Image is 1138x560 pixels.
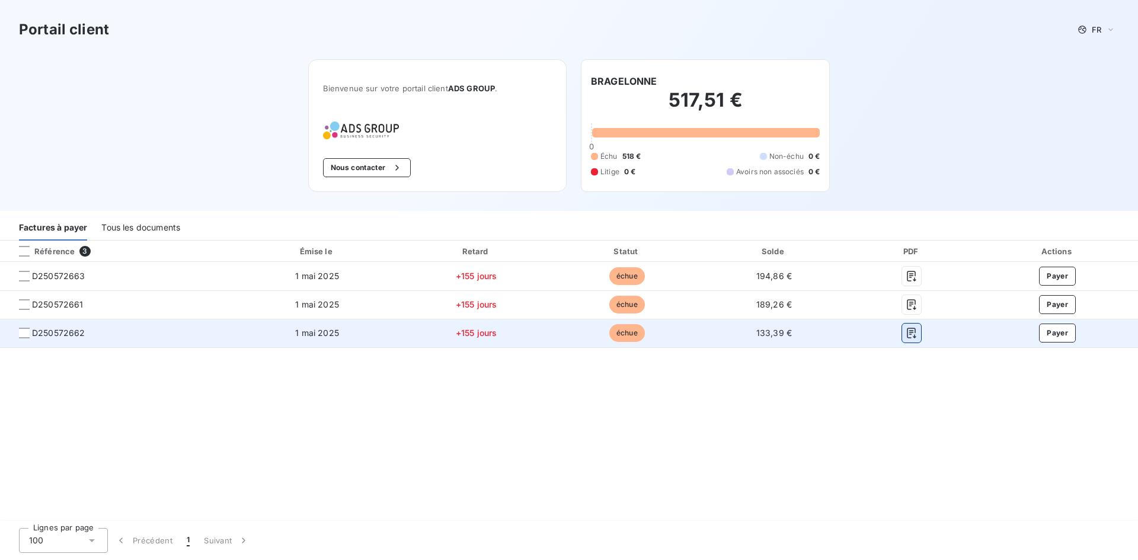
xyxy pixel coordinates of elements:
[600,151,618,162] span: Échu
[555,245,699,257] div: Statut
[108,528,180,553] button: Précédent
[456,299,497,309] span: +155 jours
[19,19,109,40] h3: Portail client
[9,246,75,257] div: Référence
[1039,324,1076,343] button: Payer
[32,270,85,282] span: D250572663
[32,327,85,339] span: D250572662
[19,216,87,241] div: Factures à payer
[622,151,641,162] span: 518 €
[624,167,635,177] span: 0 €
[32,299,84,311] span: D250572661
[187,535,190,546] span: 1
[591,88,820,124] h2: 517,51 €
[236,245,398,257] div: Émise le
[295,271,339,281] span: 1 mai 2025
[323,158,411,177] button: Nous contacter
[1039,295,1076,314] button: Payer
[609,296,645,313] span: échue
[756,299,792,309] span: 189,26 €
[1092,25,1101,34] span: FR
[101,216,180,241] div: Tous les documents
[736,167,804,177] span: Avoirs non associés
[79,246,90,257] span: 3
[591,74,657,88] h6: BRAGELONNE
[769,151,804,162] span: Non-échu
[756,328,792,338] span: 133,39 €
[1039,267,1076,286] button: Payer
[295,299,339,309] span: 1 mai 2025
[456,271,497,281] span: +155 jours
[609,324,645,342] span: échue
[448,84,495,93] span: ADS GROUP
[756,271,792,281] span: 194,86 €
[456,328,497,338] span: +155 jours
[808,151,820,162] span: 0 €
[609,267,645,285] span: échue
[704,245,844,257] div: Solde
[589,142,594,151] span: 0
[849,245,974,257] div: PDF
[180,528,197,553] button: 1
[979,245,1136,257] div: Actions
[197,528,257,553] button: Suivant
[29,535,43,546] span: 100
[600,167,619,177] span: Litige
[323,121,399,139] img: Company logo
[295,328,339,338] span: 1 mai 2025
[323,84,552,93] span: Bienvenue sur votre portail client .
[402,245,550,257] div: Retard
[808,167,820,177] span: 0 €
